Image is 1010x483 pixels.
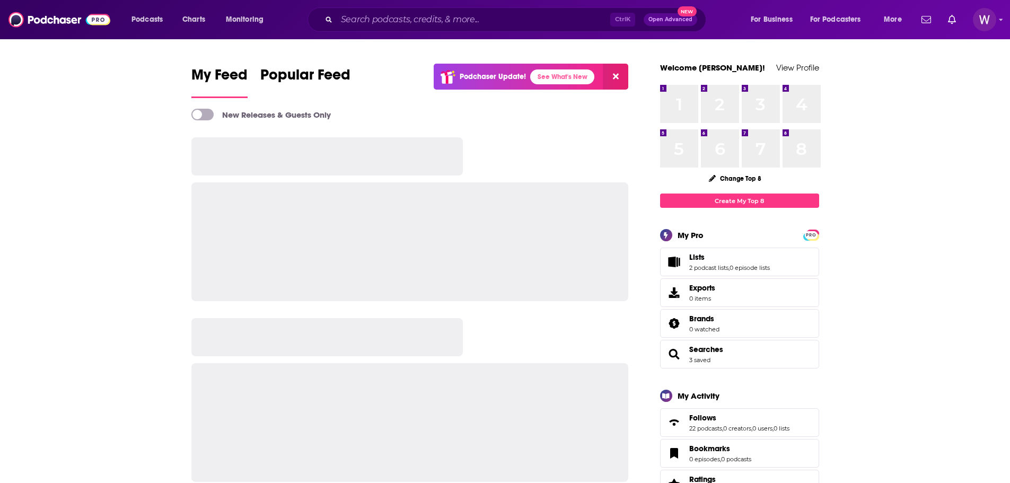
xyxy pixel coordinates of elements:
span: Charts [182,12,205,27]
span: Exports [664,285,685,300]
button: open menu [803,11,876,28]
a: 22 podcasts [689,425,722,432]
a: Exports [660,278,819,307]
a: Lists [689,252,770,262]
a: 0 watched [689,326,719,333]
span: Lists [660,248,819,276]
span: Bookmarks [660,439,819,468]
span: For Business [751,12,793,27]
a: Brands [689,314,719,323]
span: 0 items [689,295,715,302]
a: 0 users [752,425,772,432]
a: Brands [664,316,685,331]
a: Bookmarks [664,446,685,461]
img: User Profile [973,8,996,31]
a: Follows [664,415,685,430]
span: Monitoring [226,12,264,27]
a: Follows [689,413,789,423]
a: Show notifications dropdown [944,11,960,29]
a: Create My Top 8 [660,194,819,208]
a: 2 podcast lists [689,264,728,271]
a: 0 episode lists [730,264,770,271]
div: My Activity [678,391,719,401]
span: Podcasts [131,12,163,27]
span: , [722,425,723,432]
div: My Pro [678,230,704,240]
span: , [728,264,730,271]
a: Searches [664,347,685,362]
a: Searches [689,345,723,354]
a: View Profile [776,63,819,73]
div: Search podcasts, credits, & more... [318,7,716,32]
span: Brands [660,309,819,338]
a: Charts [175,11,212,28]
span: Searches [660,340,819,368]
a: See What's New [530,69,594,84]
button: Change Top 8 [702,172,768,185]
span: Brands [689,314,714,323]
span: Ctrl K [610,13,635,27]
a: 0 creators [723,425,751,432]
a: My Feed [191,66,248,98]
span: Follows [689,413,716,423]
a: 0 lists [774,425,789,432]
button: Open AdvancedNew [644,13,697,26]
span: Open Advanced [648,17,692,22]
button: Show profile menu [973,8,996,31]
span: Follows [660,408,819,437]
span: , [720,455,721,463]
button: open menu [743,11,806,28]
span: Lists [689,252,705,262]
a: Bookmarks [689,444,751,453]
a: Popular Feed [260,66,350,98]
span: For Podcasters [810,12,861,27]
a: 0 episodes [689,455,720,463]
a: 0 podcasts [721,455,751,463]
a: Lists [664,254,685,269]
a: New Releases & Guests Only [191,109,331,120]
span: Popular Feed [260,66,350,90]
a: PRO [805,231,818,239]
input: Search podcasts, credits, & more... [337,11,610,28]
span: , [751,425,752,432]
span: New [678,6,697,16]
button: open menu [218,11,277,28]
a: 3 saved [689,356,710,364]
a: Welcome [PERSON_NAME]! [660,63,765,73]
span: Exports [689,283,715,293]
span: Logged in as williammwhite [973,8,996,31]
button: open menu [876,11,915,28]
img: Podchaser - Follow, Share and Rate Podcasts [8,10,110,30]
p: Podchaser Update! [460,72,526,81]
span: More [884,12,902,27]
button: open menu [124,11,177,28]
a: Show notifications dropdown [917,11,935,29]
span: , [772,425,774,432]
span: Bookmarks [689,444,730,453]
span: My Feed [191,66,248,90]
